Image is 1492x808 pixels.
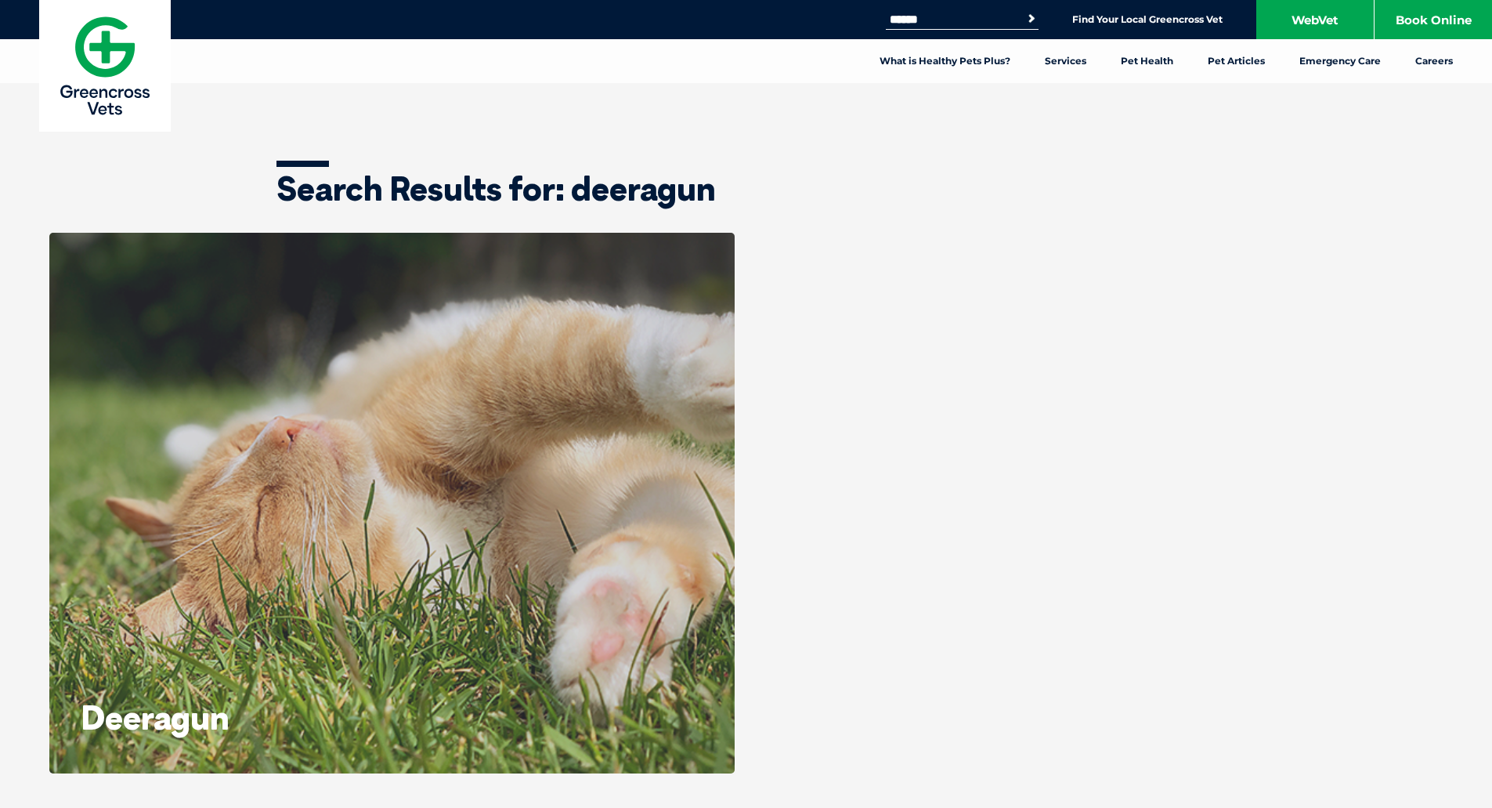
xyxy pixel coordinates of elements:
a: Find Your Local Greencross Vet [1072,13,1223,26]
button: Search [1024,11,1039,27]
a: Emergency Care [1282,39,1398,83]
a: Pet Articles [1190,39,1282,83]
a: Pet Health [1104,39,1190,83]
h1: Search Results for: deeragun [276,172,1216,205]
a: Careers [1398,39,1470,83]
a: Deeragun [81,697,229,738]
a: What is Healthy Pets Plus? [862,39,1028,83]
a: Services [1028,39,1104,83]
